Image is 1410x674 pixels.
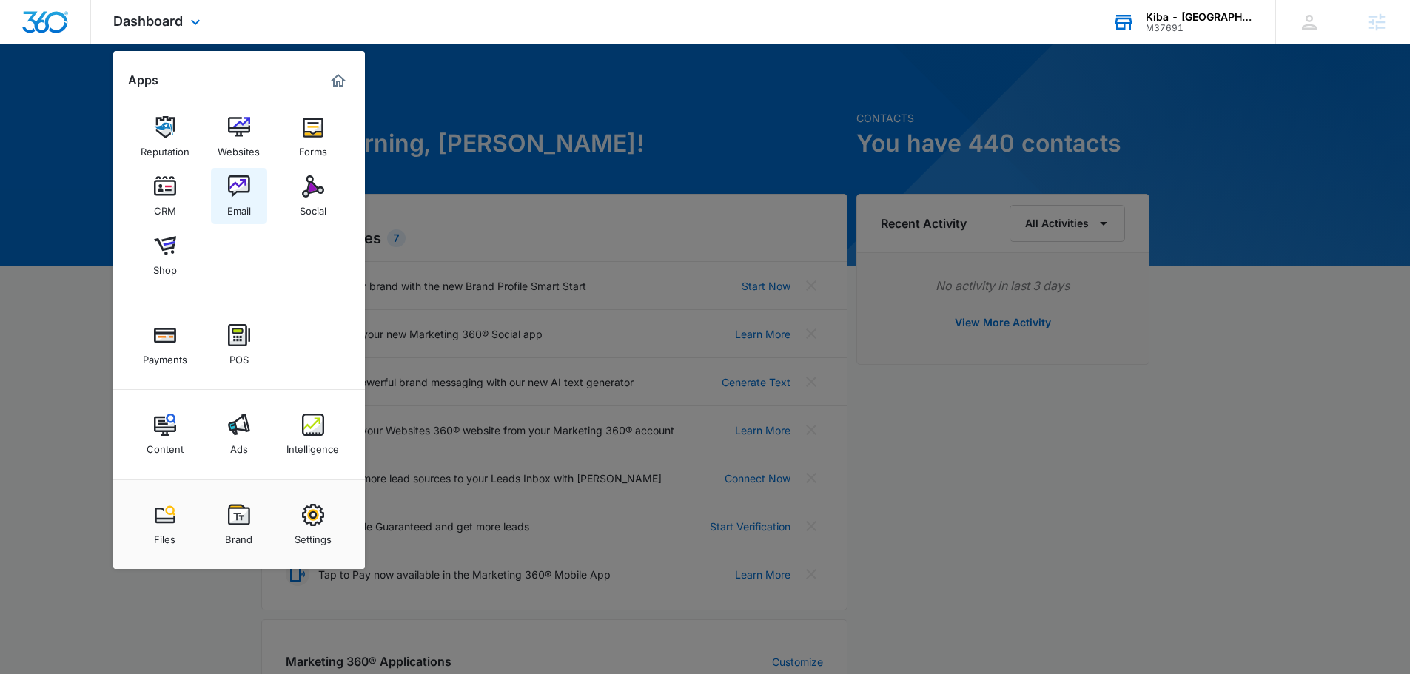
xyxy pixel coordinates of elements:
[137,496,193,553] a: Files
[137,109,193,165] a: Reputation
[211,317,267,373] a: POS
[285,496,341,553] a: Settings
[137,317,193,373] a: Payments
[153,257,177,276] div: Shop
[300,198,326,217] div: Social
[128,73,158,87] h2: Apps
[113,13,183,29] span: Dashboard
[227,198,251,217] div: Email
[230,436,248,455] div: Ads
[211,406,267,462] a: Ads
[137,168,193,224] a: CRM
[299,138,327,158] div: Forms
[1146,23,1254,33] div: account id
[286,436,339,455] div: Intelligence
[211,109,267,165] a: Websites
[285,168,341,224] a: Social
[141,138,189,158] div: Reputation
[137,227,193,283] a: Shop
[285,109,341,165] a: Forms
[147,436,184,455] div: Content
[137,406,193,462] a: Content
[143,346,187,365] div: Payments
[154,198,176,217] div: CRM
[326,69,350,92] a: Marketing 360® Dashboard
[154,526,175,545] div: Files
[218,138,260,158] div: Websites
[225,526,252,545] div: Brand
[1146,11,1254,23] div: account name
[285,406,341,462] a: Intelligence
[211,168,267,224] a: Email
[211,496,267,553] a: Brand
[229,346,249,365] div: POS
[295,526,332,545] div: Settings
